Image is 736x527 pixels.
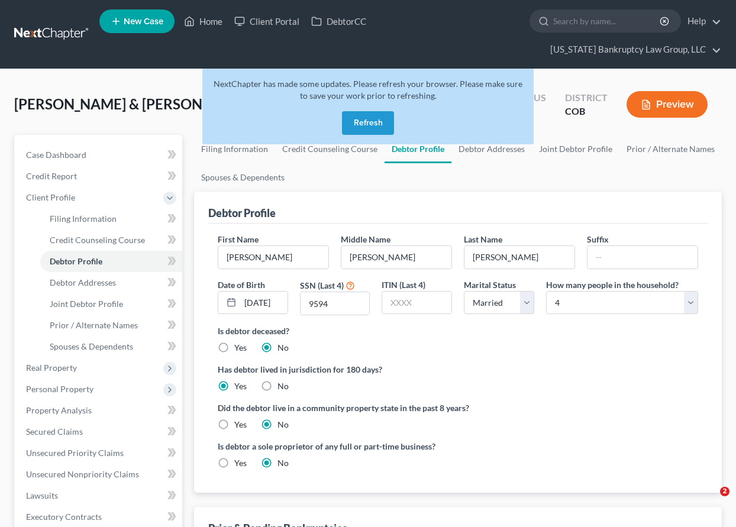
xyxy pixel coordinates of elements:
span: Credit Counseling Course [50,235,145,245]
span: Client Profile [26,192,75,202]
label: SSN (Last 4) [300,279,344,292]
button: Preview [627,91,708,118]
a: Secured Claims [17,421,182,442]
a: Joint Debtor Profile [40,293,182,315]
input: -- [464,246,574,269]
a: Debtor Profile [40,251,182,272]
label: Yes [234,419,247,431]
span: Property Analysis [26,405,92,415]
span: Credit Report [26,171,77,181]
div: Debtor Profile [208,206,276,220]
label: First Name [218,233,259,245]
input: XXXX [382,292,451,314]
input: -- [218,246,328,269]
span: Filing Information [50,214,117,224]
input: MM/DD/YYYY [240,292,288,314]
span: Case Dashboard [26,150,86,160]
input: XXXX [301,292,370,315]
button: Refresh [342,111,394,135]
label: No [277,419,289,431]
a: Credit Report [17,166,182,187]
span: [PERSON_NAME] & [PERSON_NAME] [14,95,254,112]
a: Joint Debtor Profile [532,135,619,163]
div: COB [565,105,608,118]
span: Joint Debtor Profile [50,299,123,309]
span: Prior / Alternate Names [50,320,138,330]
label: No [277,342,289,354]
label: Did the debtor live in a community property state in the past 8 years? [218,402,698,414]
label: ITIN (Last 4) [382,279,425,291]
label: Date of Birth [218,279,265,291]
span: New Case [124,17,163,26]
a: Case Dashboard [17,144,182,166]
input: M.I [341,246,451,269]
label: Is debtor deceased? [218,325,698,337]
span: Debtor Addresses [50,277,116,287]
span: NextChapter has made some updates. Please refresh your browser. Please make sure to save your wor... [214,79,522,101]
div: District [565,91,608,105]
a: Unsecured Nonpriority Claims [17,464,182,485]
a: Prior / Alternate Names [619,135,722,163]
label: Middle Name [341,233,390,245]
label: Has debtor lived in jurisdiction for 180 days? [218,363,698,376]
a: Client Portal [228,11,305,32]
iframe: Intercom live chat [696,487,724,515]
label: Yes [234,342,247,354]
a: Filing Information [194,135,275,163]
label: No [277,457,289,469]
span: Personal Property [26,384,93,394]
a: Help [682,11,721,32]
a: Spouses & Dependents [40,336,182,357]
a: Debtor Addresses [40,272,182,293]
label: Is debtor a sole proprietor of any full or part-time business? [218,440,452,452]
label: Yes [234,457,247,469]
a: Home [178,11,228,32]
span: Debtor Profile [50,256,102,266]
label: No [277,380,289,392]
a: Prior / Alternate Names [40,315,182,336]
label: Suffix [587,233,609,245]
span: Secured Claims [26,426,83,437]
label: Yes [234,380,247,392]
span: Real Property [26,363,77,373]
input: Search by name... [553,10,661,32]
a: DebtorCC [305,11,372,32]
span: 2 [720,487,729,496]
a: Lawsuits [17,485,182,506]
a: [US_STATE] Bankruptcy Law Group, LLC [544,39,721,60]
span: Spouses & Dependents [50,341,133,351]
input: -- [587,246,698,269]
a: Credit Counseling Course [40,229,182,251]
label: How many people in the household? [546,279,679,291]
a: Unsecured Priority Claims [17,442,182,464]
a: Spouses & Dependents [194,163,292,192]
span: Unsecured Nonpriority Claims [26,469,139,479]
span: Unsecured Priority Claims [26,448,124,458]
span: Lawsuits [26,490,58,500]
label: Last Name [464,233,502,245]
label: Marital Status [464,279,516,291]
a: Property Analysis [17,400,182,421]
a: Filing Information [40,208,182,229]
span: Executory Contracts [26,512,102,522]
